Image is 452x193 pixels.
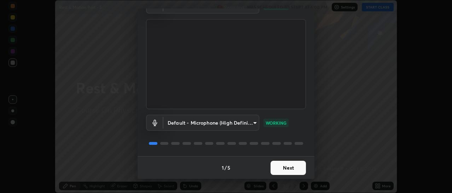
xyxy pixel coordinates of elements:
p: WORKING [266,120,286,126]
h4: 5 [227,164,230,171]
div: HD Camera (2e7e:0c3d) [163,115,259,131]
h4: 1 [222,164,224,171]
h4: / [225,164,227,171]
button: Next [271,161,306,175]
